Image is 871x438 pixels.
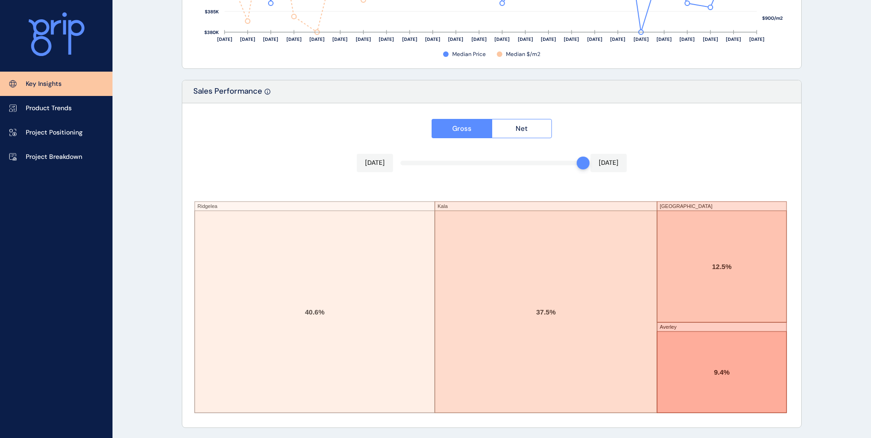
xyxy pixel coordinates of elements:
[432,119,492,138] button: Gross
[26,104,72,113] p: Product Trends
[452,124,472,133] span: Gross
[26,152,82,162] p: Project Breakdown
[452,51,486,58] span: Median Price
[506,51,540,58] span: Median $/m2
[26,128,83,137] p: Project Positioning
[492,119,552,138] button: Net
[516,124,528,133] span: Net
[26,79,62,89] p: Key Insights
[599,158,618,168] p: [DATE]
[762,15,783,21] text: $900/m2
[365,158,385,168] p: [DATE]
[193,86,262,103] p: Sales Performance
